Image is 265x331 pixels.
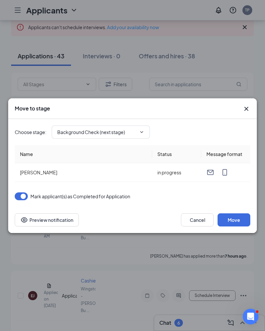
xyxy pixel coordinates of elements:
[20,169,57,175] span: [PERSON_NAME]
[15,145,152,163] th: Name
[15,213,79,226] button: Preview notificationEye
[221,168,229,176] svg: MobileSms
[243,309,258,324] iframe: Intercom live chat
[152,163,201,182] td: in progress
[242,105,250,113] button: Close
[15,128,46,136] span: Choose stage :
[206,168,214,176] svg: Email
[152,145,201,163] th: Status
[139,129,144,135] svg: ChevronDown
[181,213,214,226] button: Cancel
[201,145,250,163] th: Message format
[15,105,50,112] h3: Move to stage
[242,105,250,113] svg: Cross
[218,213,250,226] button: Move
[30,192,130,200] span: Mark applicant(s) as Completed for Application
[20,216,28,224] svg: Eye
